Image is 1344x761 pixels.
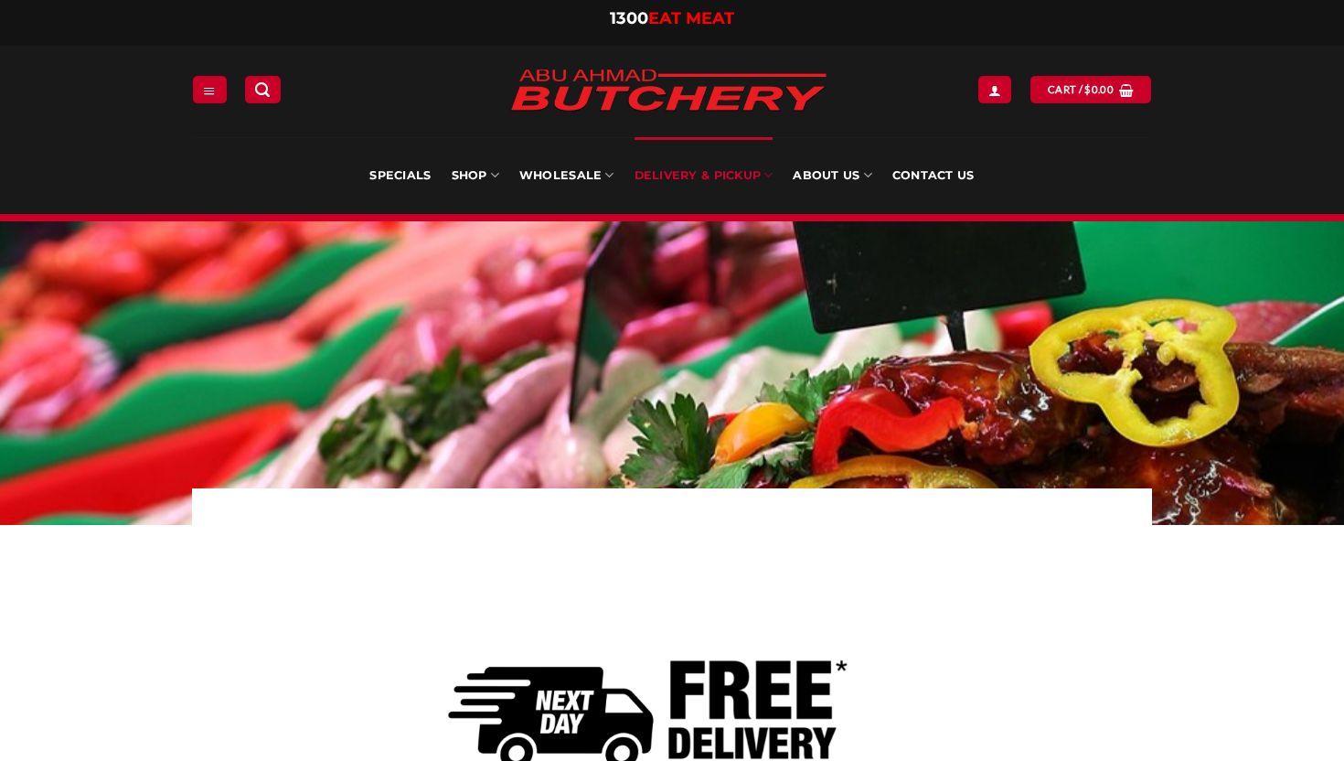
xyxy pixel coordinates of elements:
[1030,76,1151,102] a: View cart
[369,137,431,214] a: Specials
[519,137,614,214] a: Wholesale
[495,57,842,126] img: Abu Ahmad Butchery
[892,137,975,214] a: Contact Us
[193,76,226,102] a: Menu
[452,137,499,214] a: SHOP
[245,76,280,102] a: Search
[648,8,734,28] span: EAT MEAT
[1084,83,1114,95] bdi: 0.00
[1084,81,1091,98] span: $
[978,76,1011,102] a: Login
[1048,81,1114,98] span: Cart /
[610,8,648,28] span: 1300
[793,137,871,214] a: About Us
[635,137,773,214] a: Delivery & Pickup
[610,8,734,28] a: 1300EAT MEAT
